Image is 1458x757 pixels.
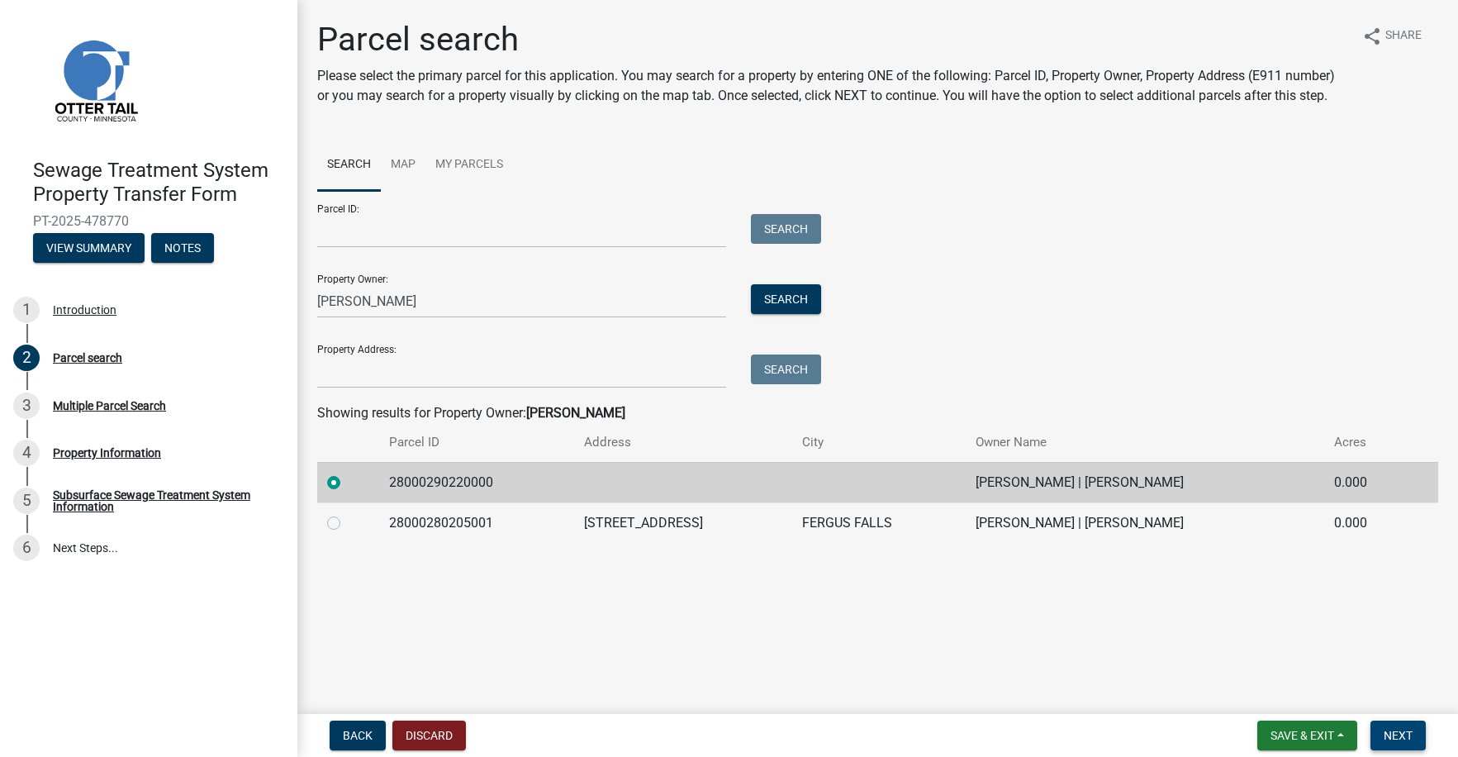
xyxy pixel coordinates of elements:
[1324,462,1408,502] td: 0.000
[33,159,284,207] h4: Sewage Treatment System Property Transfer Form
[53,304,116,316] div: Introduction
[317,139,381,192] a: Search
[1349,20,1435,52] button: shareShare
[317,66,1349,106] p: Please select the primary parcel for this application. You may search for a property by entering ...
[13,393,40,419] div: 3
[1324,423,1408,462] th: Acres
[1270,729,1334,742] span: Save & Exit
[574,423,792,462] th: Address
[1257,721,1357,750] button: Save & Exit
[151,233,214,263] button: Notes
[317,403,1438,423] div: Showing results for Property Owner:
[392,721,466,750] button: Discard
[13,440,40,466] div: 4
[343,729,373,742] span: Back
[53,447,161,459] div: Property Information
[1362,26,1382,46] i: share
[53,400,166,412] div: Multiple Parcel Search
[966,502,1324,543] td: [PERSON_NAME] | [PERSON_NAME]
[330,721,386,750] button: Back
[379,423,574,462] th: Parcel ID
[33,242,145,255] wm-modal-confirm: Summary
[751,284,821,314] button: Search
[425,139,513,192] a: My Parcels
[526,405,625,421] strong: [PERSON_NAME]
[13,488,40,514] div: 5
[751,355,821,384] button: Search
[1384,729,1413,742] span: Next
[381,139,425,192] a: Map
[379,462,574,502] td: 28000290220000
[317,20,1349,60] h1: Parcel search
[33,233,145,263] button: View Summary
[966,423,1324,462] th: Owner Name
[13,297,40,323] div: 1
[13,345,40,371] div: 2
[151,242,214,255] wm-modal-confirm: Notes
[33,17,157,141] img: Otter Tail County, Minnesota
[1370,721,1426,750] button: Next
[792,423,965,462] th: City
[966,462,1324,502] td: [PERSON_NAME] | [PERSON_NAME]
[13,535,40,561] div: 6
[1385,26,1422,46] span: Share
[33,213,264,229] span: PT-2025-478770
[1324,502,1408,543] td: 0.000
[53,352,122,364] div: Parcel search
[792,502,965,543] td: FERGUS FALLS
[379,502,574,543] td: 28000280205001
[574,502,792,543] td: [STREET_ADDRESS]
[53,489,271,512] div: Subsurface Sewage Treatment System Information
[751,214,821,244] button: Search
